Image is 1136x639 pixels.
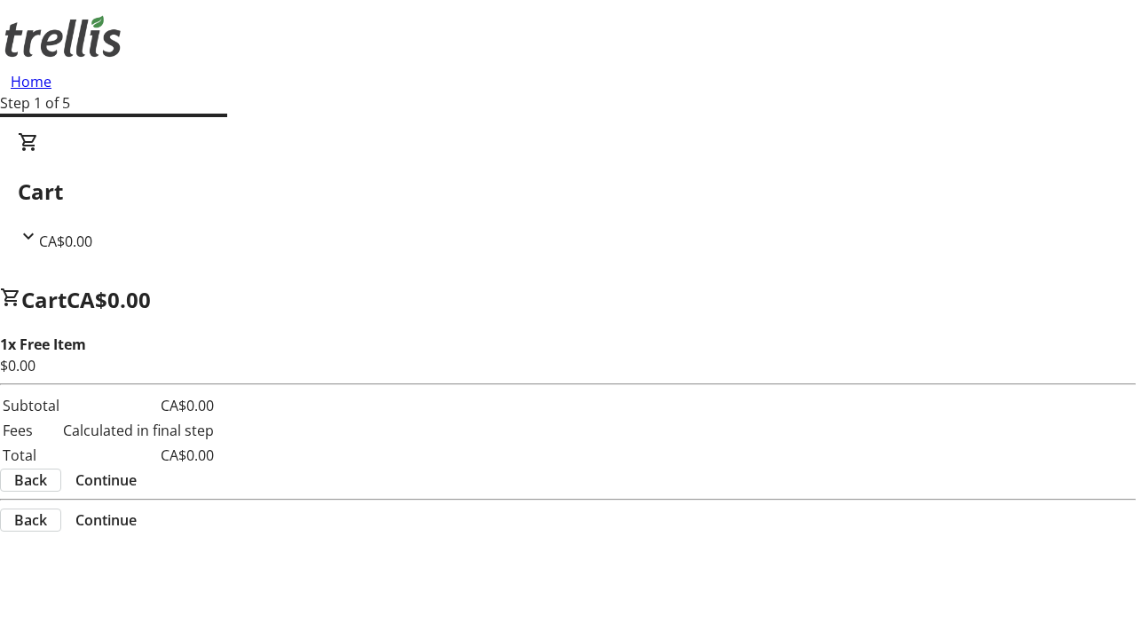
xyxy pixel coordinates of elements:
[39,232,92,251] span: CA$0.00
[14,469,47,491] span: Back
[2,419,60,442] td: Fees
[75,509,137,531] span: Continue
[61,469,151,491] button: Continue
[75,469,137,491] span: Continue
[62,444,215,467] td: CA$0.00
[21,285,67,314] span: Cart
[62,394,215,417] td: CA$0.00
[62,419,215,442] td: Calculated in final step
[14,509,47,531] span: Back
[61,509,151,531] button: Continue
[2,444,60,467] td: Total
[18,131,1118,252] div: CartCA$0.00
[2,394,60,417] td: Subtotal
[67,285,151,314] span: CA$0.00
[18,176,1118,208] h2: Cart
